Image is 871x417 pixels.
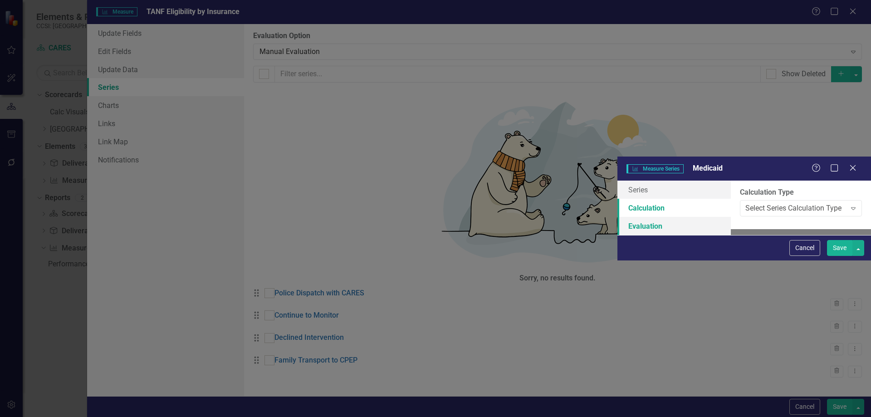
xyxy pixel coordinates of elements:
[617,199,731,217] a: Calculation
[745,203,842,214] div: Select Series Calculation Type
[617,181,731,199] a: Series
[617,217,731,235] a: Evaluation
[740,187,862,198] label: Calculation Type
[827,240,852,256] button: Save
[626,164,684,173] span: Measure Series
[789,240,820,256] button: Cancel
[693,164,723,172] span: Medicaid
